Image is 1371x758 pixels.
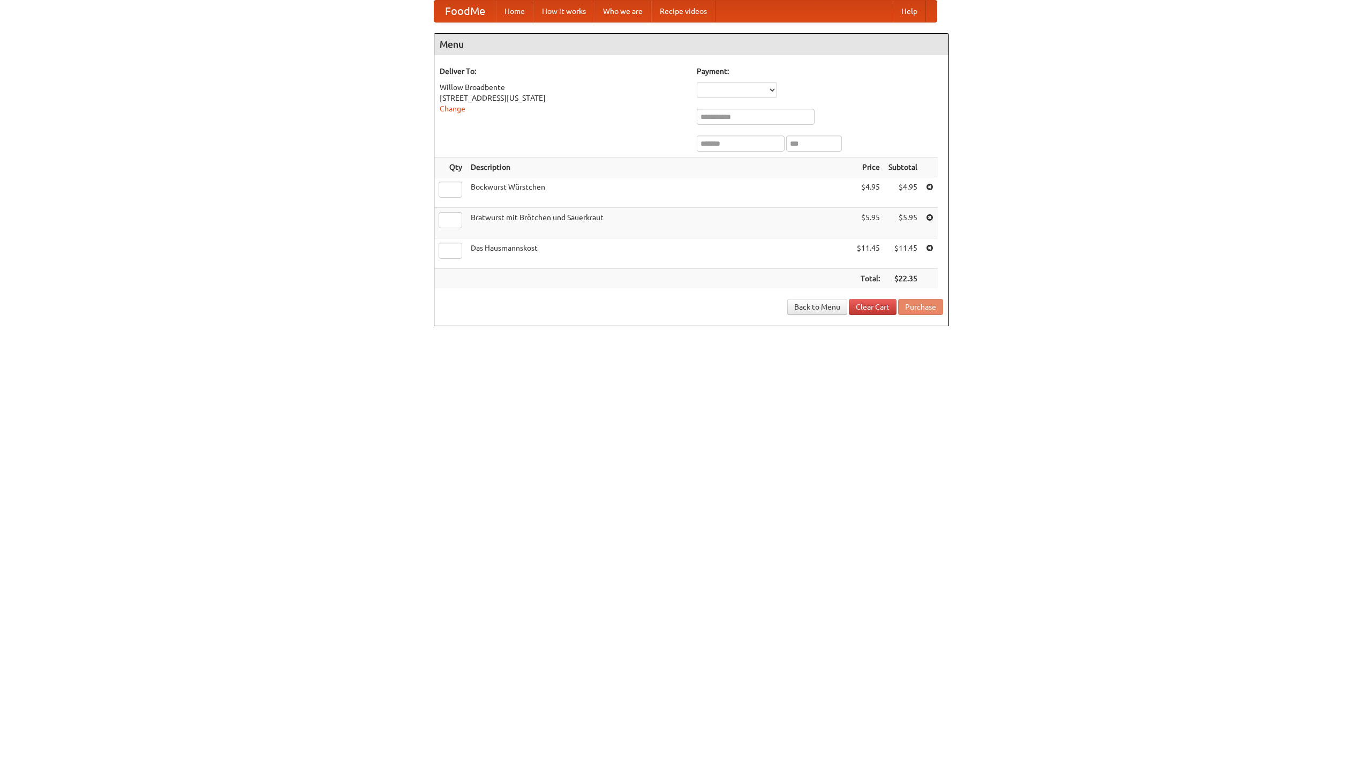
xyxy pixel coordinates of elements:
[466,238,853,269] td: Das Hausmannskost
[787,299,847,315] a: Back to Menu
[884,157,922,177] th: Subtotal
[651,1,715,22] a: Recipe videos
[466,208,853,238] td: Bratwurst mit Brötchen und Sauerkraut
[849,299,897,315] a: Clear Cart
[496,1,533,22] a: Home
[533,1,594,22] a: How it works
[434,157,466,177] th: Qty
[434,34,948,55] h4: Menu
[898,299,943,315] button: Purchase
[434,1,496,22] a: FoodMe
[594,1,651,22] a: Who we are
[853,177,884,208] td: $4.95
[884,177,922,208] td: $4.95
[853,269,884,289] th: Total:
[697,66,943,77] h5: Payment:
[853,208,884,238] td: $5.95
[440,66,686,77] h5: Deliver To:
[466,157,853,177] th: Description
[440,93,686,103] div: [STREET_ADDRESS][US_STATE]
[884,238,922,269] td: $11.45
[884,208,922,238] td: $5.95
[466,177,853,208] td: Bockwurst Würstchen
[440,82,686,93] div: Willow Broadbente
[440,104,465,113] a: Change
[853,238,884,269] td: $11.45
[884,269,922,289] th: $22.35
[853,157,884,177] th: Price
[893,1,926,22] a: Help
